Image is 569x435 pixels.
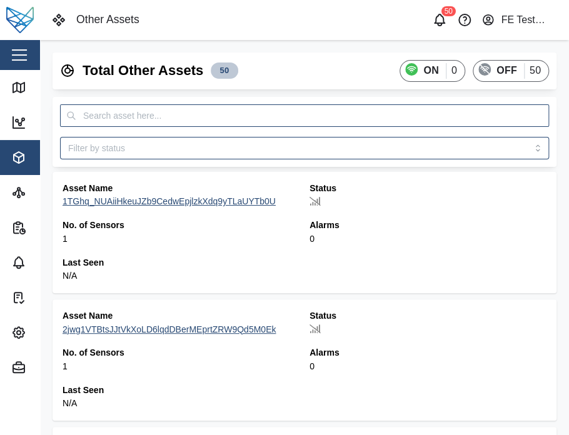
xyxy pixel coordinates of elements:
[33,116,86,129] div: Dashboard
[33,256,70,269] div: Alarms
[219,63,229,78] span: 50
[451,63,457,79] div: 0
[63,360,300,374] div: 1
[60,104,549,127] input: Search asset here...
[496,63,517,79] div: OFF
[33,291,65,304] div: Tasks
[481,11,559,29] button: FE Test Admin
[63,269,300,283] div: N/A
[33,151,69,164] div: Assets
[501,12,558,28] div: FE Test Admin
[83,61,203,81] h3: Total Other Assets
[63,384,300,397] div: Last Seen
[63,196,276,206] a: 1TGhq_NUAiiHkeuJZb9CedwEpjlzkXdq9yTLaUYTb0U
[310,232,546,246] div: 0
[33,81,59,94] div: Map
[63,346,300,360] div: No. of Sensors
[6,6,34,34] img: Main Logo
[33,326,74,339] div: Settings
[60,137,549,159] input: Filter by status
[33,361,68,374] div: Admin
[63,219,300,232] div: No. of Sensors
[33,221,73,234] div: Reports
[63,256,300,270] div: Last Seen
[310,360,546,374] div: 0
[310,182,546,196] div: Status
[441,6,455,16] div: 50
[310,219,546,232] div: Alarms
[63,397,300,411] div: N/A
[76,11,139,28] div: Other Assets
[310,309,546,323] div: Status
[530,63,541,79] div: 50
[33,186,62,199] div: Sites
[423,63,439,79] div: ON
[63,232,300,246] div: 1
[310,346,546,360] div: Alarms
[63,324,276,334] a: 2jwg1VTBtsJJtVkXoLD6lqdDBerMEprtZRW9Qd5M0Ek
[63,309,300,323] div: Asset Name
[63,182,300,196] div: Asset Name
